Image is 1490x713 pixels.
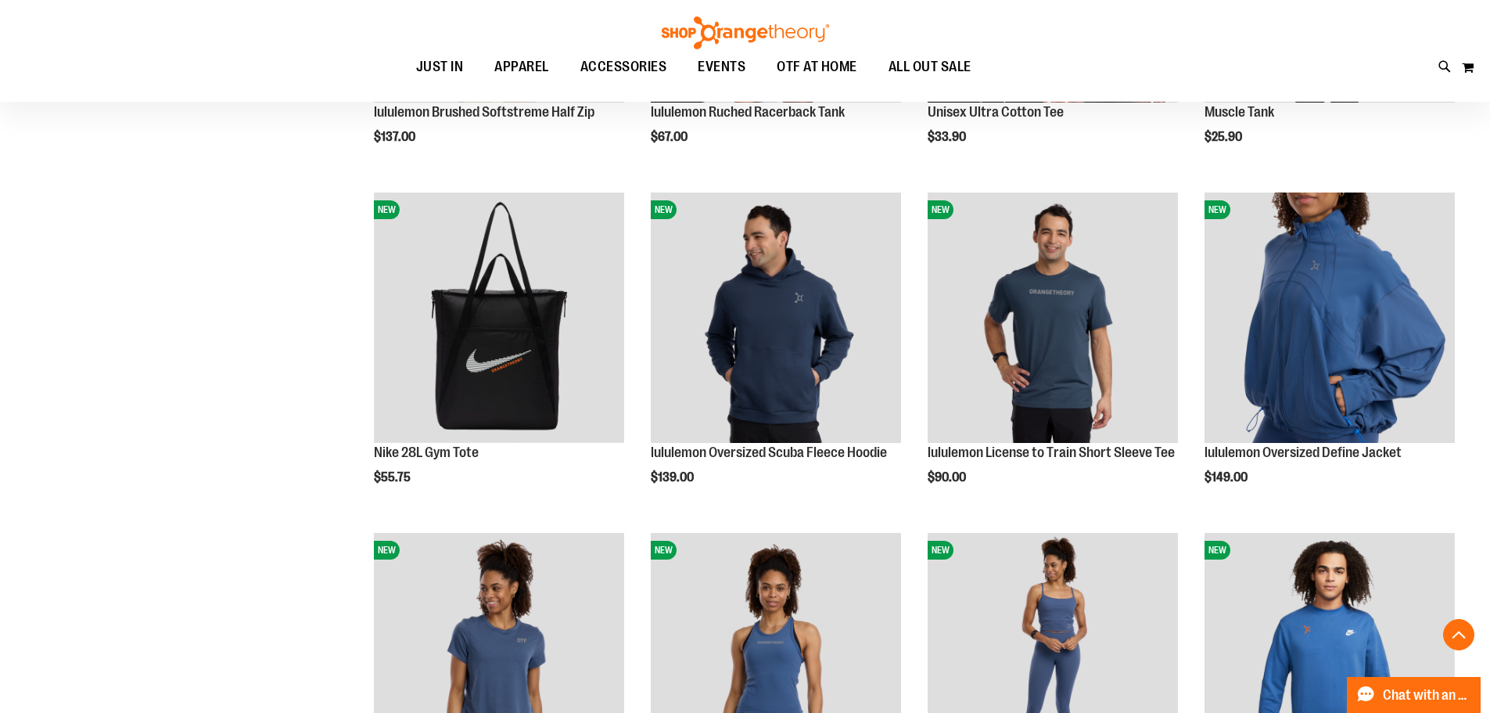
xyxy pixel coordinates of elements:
[889,49,971,85] span: ALL OUT SALE
[1443,619,1474,650] button: Back To Top
[659,16,831,49] img: Shop Orangetheory
[651,193,901,445] a: lululemon Oversized Scuba Fleece HoodieNEW
[374,445,479,460] a: Nike 28L Gym Tote
[698,49,745,85] span: EVENTS
[580,49,667,85] span: ACCESSORIES
[374,470,413,484] span: $55.75
[920,185,1186,524] div: product
[651,104,845,120] a: lululemon Ruched Racerback Tank
[928,193,1178,445] a: lululemon License to Train Short Sleeve TeeNEW
[651,130,690,144] span: $67.00
[928,130,968,144] span: $33.90
[374,193,624,443] img: Nike 28L Gym Tote
[1205,541,1230,560] span: NEW
[1205,200,1230,219] span: NEW
[651,470,696,484] span: $139.00
[374,200,400,219] span: NEW
[366,185,632,524] div: product
[928,104,1064,120] a: Unisex Ultra Cotton Tee
[651,541,677,560] span: NEW
[1383,688,1471,703] span: Chat with an Expert
[1347,677,1481,713] button: Chat with an Expert
[494,49,549,85] span: APPAREL
[374,130,418,144] span: $137.00
[374,541,400,560] span: NEW
[928,541,953,560] span: NEW
[374,104,594,120] a: lululemon Brushed Softstreme Half Zip
[1197,185,1463,524] div: product
[1205,193,1455,445] a: lululemon Oversized Define JacketNEW
[651,193,901,443] img: lululemon Oversized Scuba Fleece Hoodie
[928,200,953,219] span: NEW
[928,470,968,484] span: $90.00
[651,200,677,219] span: NEW
[1205,470,1250,484] span: $149.00
[777,49,857,85] span: OTF AT HOME
[1205,445,1402,460] a: lululemon Oversized Define Jacket
[643,185,909,524] div: product
[416,49,464,85] span: JUST IN
[1205,193,1455,443] img: lululemon Oversized Define Jacket
[374,193,624,445] a: Nike 28L Gym ToteNEW
[1205,104,1274,120] a: Muscle Tank
[928,445,1175,460] a: lululemon License to Train Short Sleeve Tee
[651,445,887,460] a: lululemon Oversized Scuba Fleece Hoodie
[928,193,1178,443] img: lululemon License to Train Short Sleeve Tee
[1205,130,1244,144] span: $25.90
